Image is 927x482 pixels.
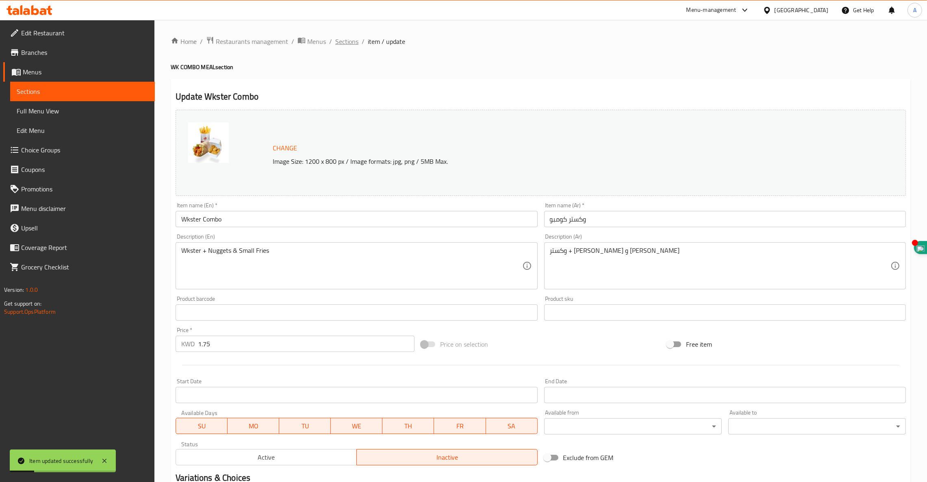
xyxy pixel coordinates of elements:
span: Active [179,452,354,463]
li: / [291,37,294,46]
a: Grocery Checklist [3,257,155,277]
span: Menus [307,37,326,46]
li: / [200,37,203,46]
a: Menu disclaimer [3,199,155,218]
div: Menu-management [686,5,736,15]
span: Upsell [21,223,148,233]
a: Menus [297,36,326,47]
span: TU [282,420,328,432]
button: SU [176,418,228,434]
a: Home [171,37,197,46]
span: Branches [21,48,148,57]
a: Coupons [3,160,155,179]
a: Upsell [3,218,155,238]
span: Price on selection [440,339,488,349]
div: ​ [728,418,906,434]
div: ​ [544,418,722,434]
span: FR [437,420,482,432]
a: Sections [335,37,358,46]
a: Menus [3,62,155,82]
button: TH [382,418,434,434]
input: Enter name En [176,211,537,227]
a: Sections [10,82,155,101]
a: Coverage Report [3,238,155,257]
a: Edit Menu [10,121,155,140]
span: Restaurants management [216,37,288,46]
span: Inactive [360,452,534,463]
span: A [913,6,916,15]
span: Grocery Checklist [21,262,148,272]
button: Active [176,449,357,465]
span: Free item [686,339,712,349]
input: Enter name Ar [544,211,906,227]
span: Version: [4,284,24,295]
li: / [362,37,365,46]
input: Please enter product sku [544,304,906,321]
span: Coupons [21,165,148,174]
button: Change [269,140,300,156]
button: FR [434,418,486,434]
nav: breadcrumb [171,36,911,47]
a: Branches [3,43,155,62]
a: Restaurants management [206,36,288,47]
button: WE [331,418,382,434]
div: [GEOGRAPHIC_DATA] [775,6,828,15]
input: Please enter price [198,336,415,352]
span: item / update [368,37,405,46]
button: MO [228,418,279,434]
img: Wkster_Combo_800X600638856070982460789.jpg [188,122,229,163]
span: Get support on: [4,298,41,309]
span: Menus [23,67,148,77]
span: Full Menu View [17,106,148,116]
div: Item updated successfully [29,456,93,465]
button: Inactive [356,449,538,465]
span: Exclude from GEM [563,453,614,462]
span: Sections [17,87,148,96]
span: 1.0.0 [25,284,38,295]
span: Menu disclaimer [21,204,148,213]
h4: WK COMBO MEAL section [171,63,911,71]
input: Please enter product barcode [176,304,537,321]
li: / [329,37,332,46]
a: Promotions [3,179,155,199]
span: TH [386,420,431,432]
span: SU [179,420,224,432]
textarea: وكستر + [PERSON_NAME] و [PERSON_NAME] [550,247,890,285]
a: Edit Restaurant [3,23,155,43]
h2: Update Wkster Combo [176,91,906,103]
a: Choice Groups [3,140,155,160]
span: Change [273,142,297,154]
button: TU [279,418,331,434]
p: Image Size: 1200 x 800 px / Image formats: jpg, png / 5MB Max. [269,156,798,166]
span: Edit Menu [17,126,148,135]
span: Choice Groups [21,145,148,155]
span: SA [489,420,534,432]
p: KWD [181,339,195,349]
span: WE [334,420,379,432]
button: SA [486,418,538,434]
textarea: Wkster + Nuggets & Small Fries [181,247,522,285]
span: Coverage Report [21,243,148,252]
span: Edit Restaurant [21,28,148,38]
span: MO [231,420,276,432]
a: Support.OpsPlatform [4,306,56,317]
span: Promotions [21,184,148,194]
a: Full Menu View [10,101,155,121]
